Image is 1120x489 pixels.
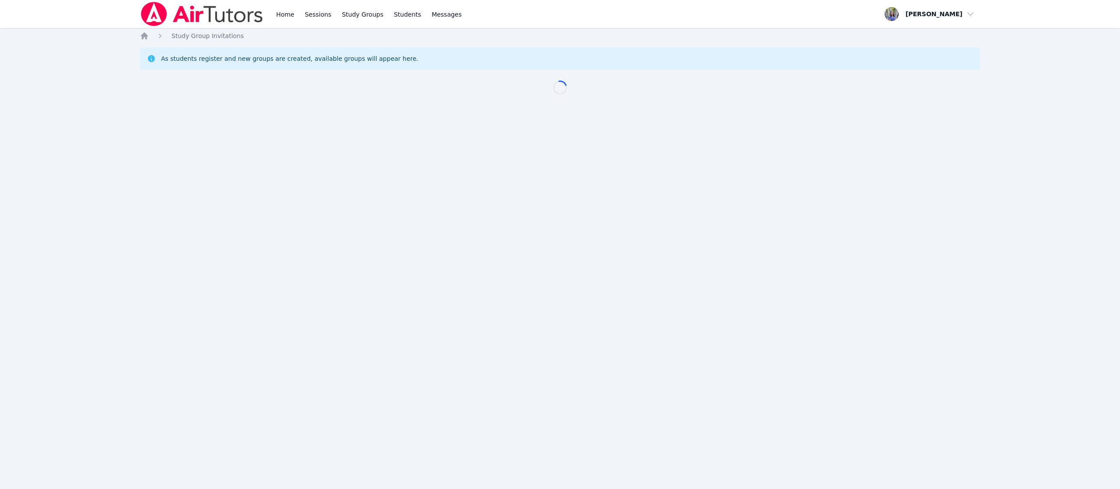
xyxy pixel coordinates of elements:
[171,32,244,39] span: Study Group Invitations
[161,54,418,63] div: As students register and new groups are created, available groups will appear here.
[432,10,462,19] span: Messages
[171,31,244,40] a: Study Group Invitations
[140,2,264,26] img: Air Tutors
[140,31,980,40] nav: Breadcrumb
